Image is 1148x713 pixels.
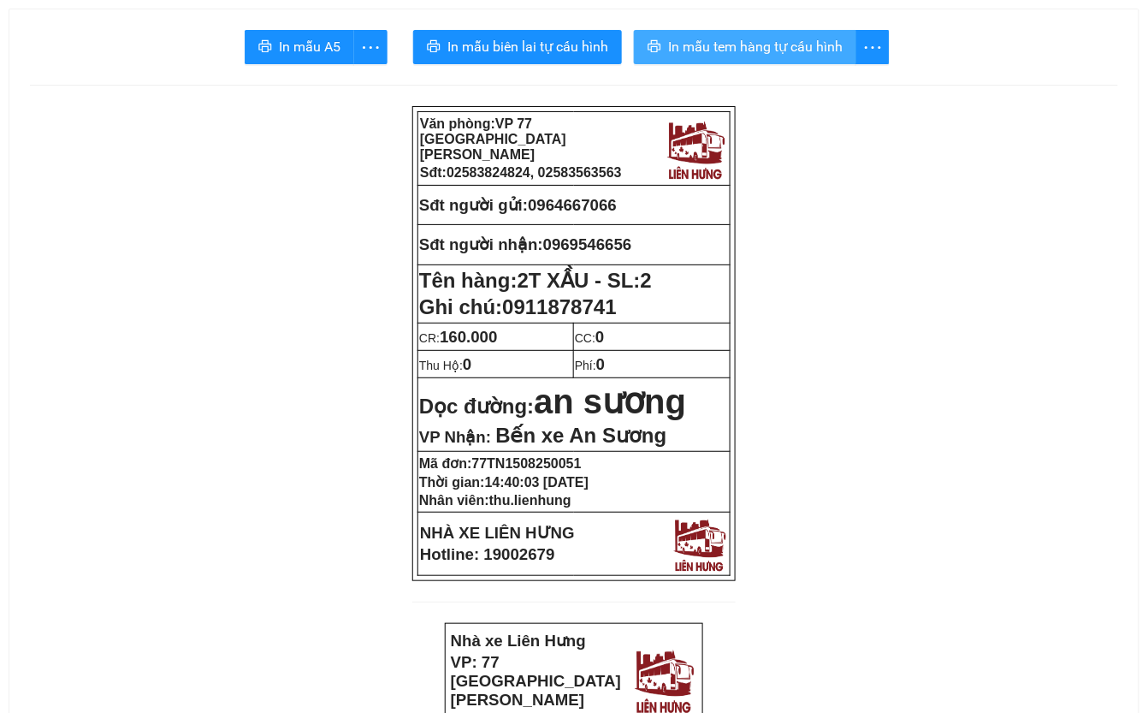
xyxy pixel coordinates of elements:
[420,116,566,162] span: VP 77 [GEOGRAPHIC_DATA][PERSON_NAME]
[495,424,666,447] span: Bến xe An Sương
[485,475,589,490] span: 14:40:03 [DATE]
[534,383,686,420] span: an sương
[70,111,186,129] strong: Phiếu gửi hàng
[245,30,354,64] button: printerIn mẫu A5
[855,30,890,64] button: more
[419,428,491,446] span: VP Nhận:
[419,196,528,214] strong: Sđt người gửi:
[595,328,604,346] span: 0
[420,165,622,180] strong: Sđt:
[419,456,582,471] strong: Mã đơn:
[648,39,661,56] span: printer
[528,196,617,214] span: 0964667066
[419,493,571,508] strong: Nhân viên:
[279,36,340,57] span: In mẫu A5
[641,269,652,292] span: 2
[419,235,543,253] strong: Sđt người nhận:
[420,116,566,162] strong: Văn phòng:
[575,331,605,345] span: CC:
[420,545,555,563] strong: Hotline: 19002679
[518,269,652,292] span: 2T XẦU - SL:
[451,632,586,650] strong: Nhà xe Liên Hưng
[634,30,856,64] button: printerIn mẫu tem hàng tự cấu hình
[596,355,605,373] span: 0
[419,395,686,418] strong: Dọc đường:
[258,39,272,56] span: printer
[668,36,843,57] span: In mẫu tem hàng tự cấu hình
[575,359,605,372] span: Phí:
[413,30,622,64] button: printerIn mẫu biên lai tự cấu hình
[184,21,251,92] img: logo
[6,30,176,104] strong: VP: 77 [GEOGRAPHIC_DATA][PERSON_NAME][GEOGRAPHIC_DATA]
[543,235,632,253] span: 0969546656
[440,328,497,346] span: 160.000
[427,39,441,56] span: printer
[463,355,471,373] span: 0
[447,165,622,180] span: 02583824824, 02583563563
[502,295,616,318] span: 0911878741
[419,331,498,345] span: CR:
[472,456,582,471] span: 77TN1508250051
[663,116,728,181] img: logo
[420,524,575,542] strong: NHÀ XE LIÊN HƯNG
[447,36,608,57] span: In mẫu biên lai tự cấu hình
[6,9,141,27] strong: Nhà xe Liên Hưng
[354,37,387,58] span: more
[856,37,889,58] span: more
[353,30,388,64] button: more
[419,359,471,372] span: Thu Hộ:
[419,475,589,490] strong: Thời gian:
[670,514,729,573] img: logo
[419,295,617,318] span: Ghi chú:
[489,493,571,508] span: thu.lienhung
[419,269,652,292] strong: Tên hàng:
